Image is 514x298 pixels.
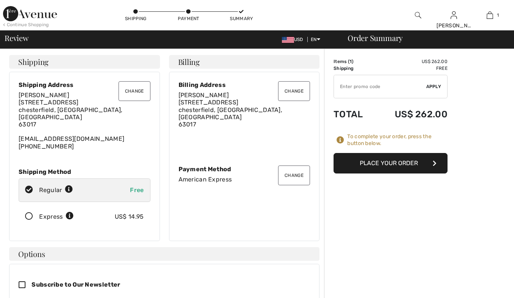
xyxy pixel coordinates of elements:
[19,81,150,88] div: Shipping Address
[451,11,457,19] a: Sign In
[179,91,229,99] span: [PERSON_NAME]
[9,247,319,261] h4: Options
[115,212,144,221] div: US$ 14.95
[278,81,310,101] button: Change
[230,15,253,22] div: Summary
[179,176,310,183] div: American Express
[334,65,374,72] td: Shipping
[334,153,448,173] button: Place Your Order
[374,101,448,127] td: US$ 262.00
[282,37,294,43] img: US Dollar
[426,83,441,90] span: Apply
[178,58,200,66] span: Billing
[334,58,374,65] td: Items ( )
[179,166,310,173] div: Payment Method
[278,166,310,185] button: Change
[497,12,499,19] span: 1
[39,212,74,221] div: Express
[338,34,509,42] div: Order Summary
[19,168,150,175] div: Shipping Method
[179,99,283,128] span: [STREET_ADDRESS] chesterfield, [GEOGRAPHIC_DATA], [GEOGRAPHIC_DATA] 63017
[32,281,120,288] span: Subscribe to Our Newsletter
[282,37,306,42] span: USD
[437,22,472,30] div: [PERSON_NAME]
[451,11,457,20] img: My Info
[3,21,49,28] div: < Continue Shopping
[374,65,448,72] td: Free
[130,186,144,194] span: Free
[177,15,200,22] div: Payment
[374,58,448,65] td: US$ 262.00
[347,133,448,147] div: To complete your order, press the button below.
[487,11,493,20] img: My Bag
[19,91,150,150] div: [EMAIL_ADDRESS][DOMAIN_NAME] [PHONE_NUMBER]
[350,59,352,64] span: 1
[124,15,147,22] div: Shipping
[19,91,69,99] span: [PERSON_NAME]
[179,81,310,88] div: Billing Address
[119,81,150,101] button: Change
[472,11,508,20] a: 1
[415,11,421,20] img: search the website
[19,99,123,128] span: [STREET_ADDRESS] chesterfield, [GEOGRAPHIC_DATA], [GEOGRAPHIC_DATA] 63017
[3,6,57,21] img: 1ère Avenue
[334,101,374,127] td: Total
[5,34,28,42] span: Review
[39,186,73,195] div: Regular
[311,37,320,42] span: EN
[334,75,426,98] input: Promo code
[18,58,49,66] span: Shipping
